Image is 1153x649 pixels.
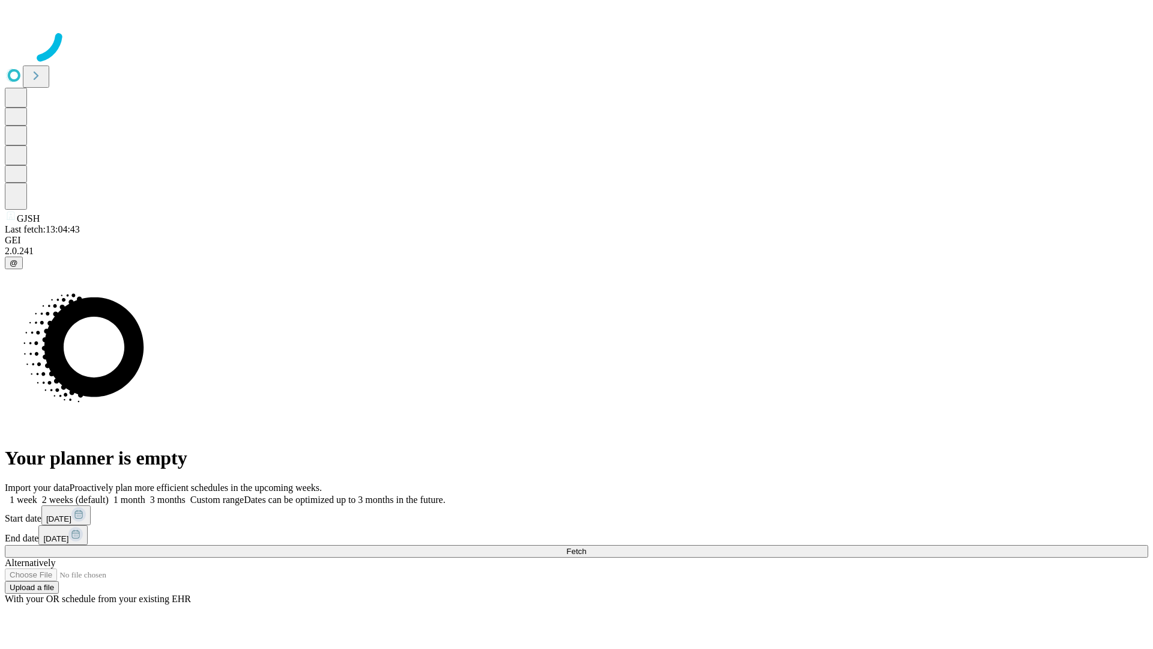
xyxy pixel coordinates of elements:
[5,224,80,234] span: Last fetch: 13:04:43
[17,213,40,224] span: GJSH
[38,525,88,545] button: [DATE]
[113,495,145,505] span: 1 month
[5,545,1148,558] button: Fetch
[46,514,71,523] span: [DATE]
[5,505,1148,525] div: Start date
[5,525,1148,545] div: End date
[5,558,55,568] span: Alternatively
[5,257,23,269] button: @
[41,505,91,525] button: [DATE]
[5,246,1148,257] div: 2.0.241
[5,235,1148,246] div: GEI
[244,495,445,505] span: Dates can be optimized up to 3 months in the future.
[5,581,59,594] button: Upload a file
[566,547,586,556] span: Fetch
[5,483,70,493] span: Import your data
[10,495,37,505] span: 1 week
[43,534,68,543] span: [DATE]
[5,447,1148,469] h1: Your planner is empty
[190,495,244,505] span: Custom range
[150,495,186,505] span: 3 months
[5,594,191,604] span: With your OR schedule from your existing EHR
[70,483,322,493] span: Proactively plan more efficient schedules in the upcoming weeks.
[42,495,109,505] span: 2 weeks (default)
[10,258,18,267] span: @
